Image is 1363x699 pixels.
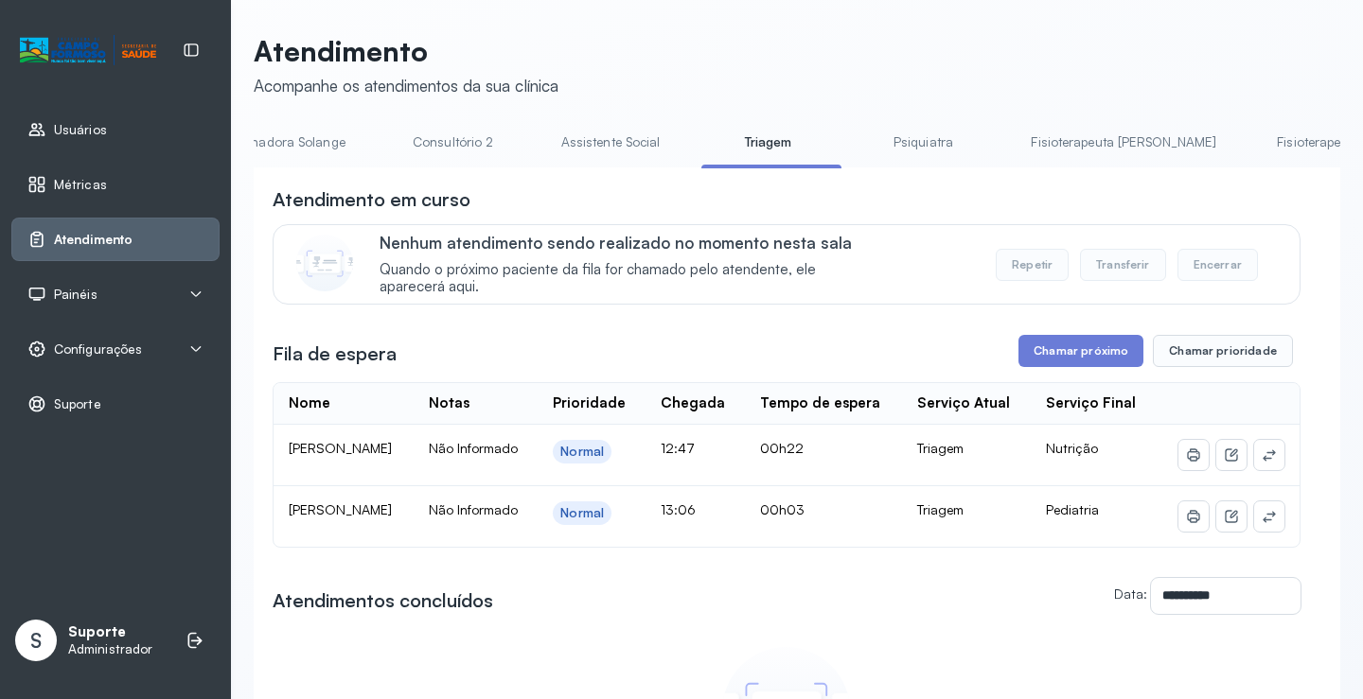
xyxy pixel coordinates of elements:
span: Nutrição [1046,440,1098,456]
div: Notas [429,394,469,412]
span: [PERSON_NAME] [289,501,392,517]
div: Nome [289,394,330,412]
h3: Atendimentos concluídos [273,587,493,614]
span: Não Informado [429,440,518,456]
span: 12:47 [661,440,695,456]
span: Métricas [54,177,107,193]
a: Coordenadora Solange [188,127,364,158]
p: Suporte [68,623,152,641]
div: Chegada [661,394,725,412]
h3: Atendimento em curso [273,186,470,213]
span: Pediatria [1046,501,1099,517]
span: Painéis [54,287,97,303]
h3: Fila de espera [273,341,397,367]
span: Configurações [54,341,142,358]
div: Serviço Final [1046,394,1136,412]
div: Serviço Atual [917,394,1010,412]
label: Data: [1114,585,1147,602]
span: 13:06 [661,501,696,517]
div: Normal [560,444,604,460]
button: Repetir [996,249,1069,281]
span: Quando o próximo paciente da fila for chamado pelo atendente, ele aparecerá aqui. [380,261,880,297]
img: Imagem de CalloutCard [296,235,353,291]
a: Fisioterapeuta [PERSON_NAME] [1012,127,1235,158]
div: Tempo de espera [760,394,880,412]
span: [PERSON_NAME] [289,440,392,456]
button: Chamar próximo [1018,335,1143,367]
a: Psiquiatra [857,127,989,158]
button: Transferir [1080,249,1166,281]
span: Usuários [54,122,107,138]
span: 00h03 [760,501,805,517]
span: Suporte [54,396,101,412]
a: Métricas [27,175,204,194]
div: Normal [560,505,604,521]
span: 00h22 [760,440,804,456]
p: Atendimento [254,34,558,68]
a: Usuários [27,120,204,139]
p: Administrador [68,641,152,657]
div: Prioridade [553,394,626,412]
p: Nenhum atendimento sendo realizado no momento nesta sala [380,233,880,253]
a: Atendimento [27,230,204,249]
button: Chamar prioridade [1153,335,1293,367]
div: Acompanhe os atendimentos da sua clínica [254,76,558,96]
a: Consultório 2 [387,127,520,158]
div: Triagem [917,501,1016,518]
span: Atendimento [54,232,133,248]
a: Triagem [701,127,834,158]
a: Assistente Social [542,127,680,158]
span: Não Informado [429,501,518,517]
button: Encerrar [1177,249,1258,281]
img: Logotipo do estabelecimento [20,35,156,66]
div: Triagem [917,440,1016,457]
